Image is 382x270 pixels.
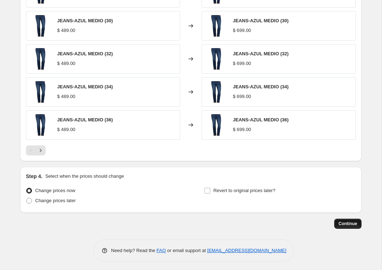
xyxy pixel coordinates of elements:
[334,219,362,229] button: Continue
[233,18,289,23] span: JEANS-AZUL MEDIO (30)
[233,51,289,56] span: JEANS-AZUL MEDIO (32)
[206,81,227,103] img: ME105_80x.jpg
[57,93,75,100] div: $ 489.00
[206,114,227,136] img: ME105_80x.jpg
[57,117,113,122] span: JEANS-AZUL MEDIO (36)
[26,145,46,155] nav: Pagination
[233,117,289,122] span: JEANS-AZUL MEDIO (36)
[57,27,75,34] div: $ 489.00
[30,15,51,37] img: ME105_80x.jpg
[111,248,157,253] span: Need help? Read the
[30,48,51,70] img: ME105_80x.jpg
[233,126,251,133] div: $ 699.00
[206,15,227,37] img: ME105_80x.jpg
[35,198,76,203] span: Change prices later
[233,84,289,89] span: JEANS-AZUL MEDIO (34)
[233,93,251,100] div: $ 699.00
[57,60,75,67] div: $ 489.00
[36,145,46,155] button: Next
[233,60,251,67] div: $ 699.00
[57,51,113,56] span: JEANS-AZUL MEDIO (32)
[57,18,113,23] span: JEANS-AZUL MEDIO (30)
[206,48,227,70] img: ME105_80x.jpg
[30,81,51,103] img: ME105_80x.jpg
[57,126,75,133] div: $ 489.00
[30,114,51,136] img: ME105_80x.jpg
[45,173,124,180] p: Select when the prices should change
[26,173,42,180] h2: Step 4.
[339,221,357,227] span: Continue
[213,188,276,193] span: Revert to original prices later?
[157,248,166,253] a: FAQ
[207,248,286,253] a: [EMAIL_ADDRESS][DOMAIN_NAME]
[35,188,75,193] span: Change prices now
[233,27,251,34] div: $ 699.00
[166,248,207,253] span: or email support at
[57,84,113,89] span: JEANS-AZUL MEDIO (34)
